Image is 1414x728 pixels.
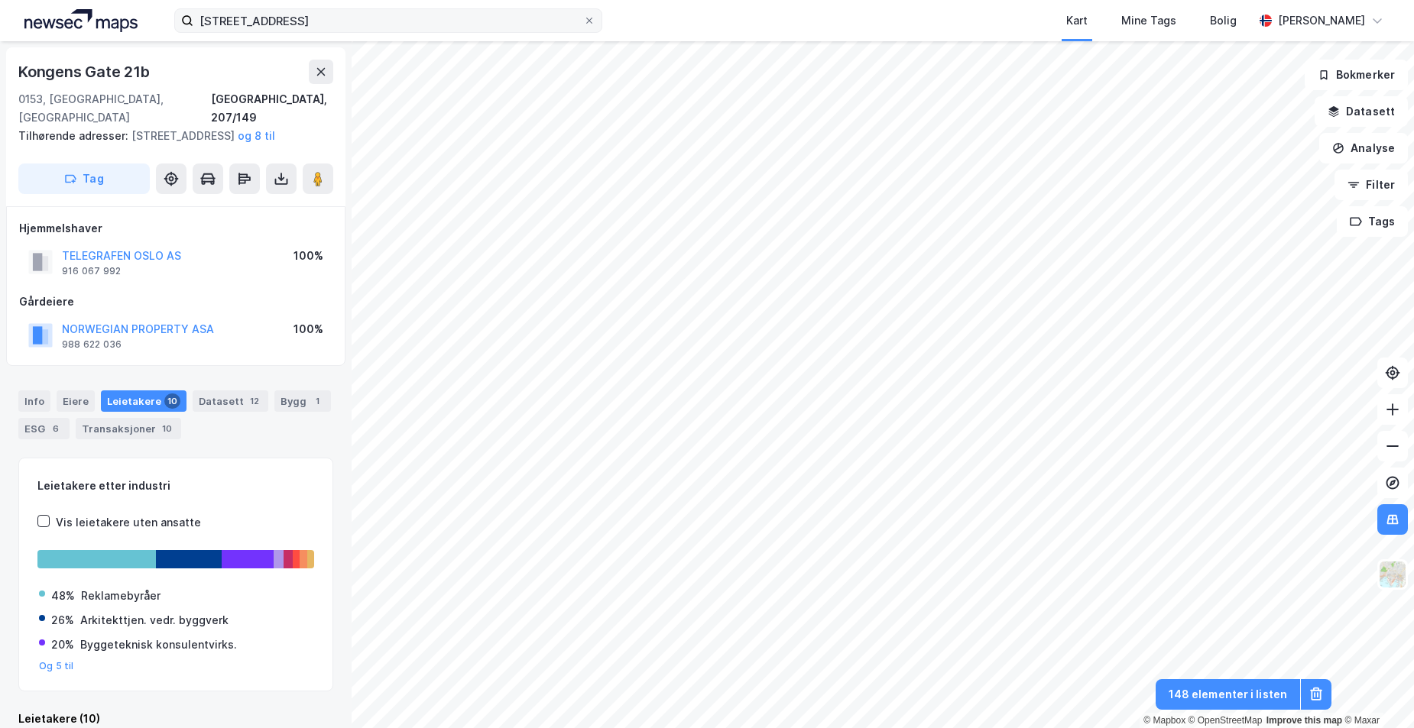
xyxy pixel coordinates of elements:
[51,636,74,654] div: 20%
[1378,560,1407,589] img: Z
[159,421,175,436] div: 10
[18,90,211,127] div: 0153, [GEOGRAPHIC_DATA], [GEOGRAPHIC_DATA]
[80,636,237,654] div: Byggeteknisk konsulentvirks.
[51,587,75,605] div: 48%
[1338,655,1414,728] iframe: Chat Widget
[193,9,583,32] input: Søk på adresse, matrikkel, gårdeiere, leietakere eller personer
[1337,206,1408,237] button: Tags
[1121,11,1176,30] div: Mine Tags
[62,338,122,351] div: 988 622 036
[18,710,333,728] div: Leietakere (10)
[18,129,131,142] span: Tilhørende adresser:
[1156,679,1300,710] button: 148 elementer i listen
[294,247,323,265] div: 100%
[1335,170,1408,200] button: Filter
[1315,96,1408,127] button: Datasett
[18,163,150,194] button: Tag
[57,390,95,412] div: Eiere
[18,127,321,145] div: [STREET_ADDRESS]
[1210,11,1237,30] div: Bolig
[310,393,325,409] div: 1
[76,418,181,439] div: Transaksjoner
[1189,715,1263,726] a: OpenStreetMap
[51,611,74,629] div: 26%
[247,393,262,409] div: 12
[80,611,229,629] div: Arkitekttjen. vedr. byggverk
[294,320,323,338] div: 100%
[274,390,331,412] div: Bygg
[18,390,50,412] div: Info
[39,660,74,672] button: Og 5 til
[1305,60,1408,90] button: Bokmerker
[193,390,268,412] div: Datasett
[48,421,63,436] div: 6
[56,513,201,532] div: Vis leietakere uten ansatte
[164,393,180,409] div: 10
[19,219,332,238] div: Hjemmelshaver
[62,265,121,277] div: 916 067 992
[1143,715,1185,726] a: Mapbox
[18,60,153,84] div: Kongens Gate 21b
[18,418,70,439] div: ESG
[211,90,333,127] div: [GEOGRAPHIC_DATA], 207/149
[101,390,186,412] div: Leietakere
[1278,11,1365,30] div: [PERSON_NAME]
[1266,715,1342,726] a: Improve this map
[81,587,161,605] div: Reklamebyråer
[24,9,138,32] img: logo.a4113a55bc3d86da70a041830d287a7e.svg
[1066,11,1088,30] div: Kart
[1319,133,1408,163] button: Analyse
[37,477,314,495] div: Leietakere etter industri
[19,293,332,311] div: Gårdeiere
